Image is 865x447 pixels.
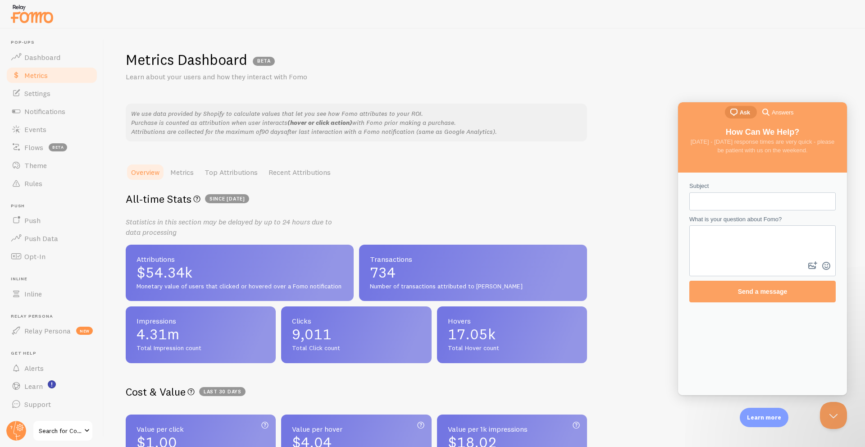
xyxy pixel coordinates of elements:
[5,174,98,192] a: Rules
[24,179,42,188] span: Rules
[24,53,60,62] span: Dashboard
[370,265,576,280] span: 734
[137,283,343,291] span: Monetary value of users that clicked or hovered over a Fomo notification
[126,163,165,181] a: Overview
[24,252,46,261] span: Opt-In
[24,400,51,409] span: Support
[48,380,56,388] svg: <p>Watch New Feature Tutorials!</p>
[5,395,98,413] a: Support
[5,285,98,303] a: Inline
[126,72,342,82] p: Learn about your users and how they interact with Fomo
[137,425,265,433] span: Value per click
[5,211,98,229] a: Push
[49,143,67,151] span: beta
[24,89,50,98] span: Settings
[253,57,275,66] span: BETA
[5,156,98,174] a: Theme
[370,283,576,291] span: Number of transactions attributed to [PERSON_NAME]
[131,109,582,136] p: We use data provided by Shopify to calculate values that let you see how Fomo attributes to your ...
[9,2,55,25] img: fomo-relay-logo-orange.svg
[24,107,65,116] span: Notifications
[199,387,246,396] span: Last 30 days
[39,425,82,436] span: Search for Common Ground
[11,351,98,356] span: Get Help
[32,420,93,442] a: Search for Common Ground
[24,364,44,373] span: Alerts
[5,84,98,102] a: Settings
[5,48,98,66] a: Dashboard
[261,128,284,136] em: 90 days
[11,40,98,46] span: Pop-ups
[24,71,48,80] span: Metrics
[137,327,265,342] span: 4.31m
[287,119,352,127] b: (hover or click action)
[5,120,98,138] a: Events
[126,217,332,237] i: Statistics in this section may be delayed by up to 24 hours due to data processing
[5,138,98,156] a: Flows beta
[263,163,336,181] a: Recent Attributions
[448,327,576,342] span: 17.05k
[126,50,247,69] h1: Metrics Dashboard
[24,125,46,134] span: Events
[137,265,343,280] span: $54.34k
[11,203,98,209] span: Push
[24,161,47,170] span: Theme
[24,326,71,335] span: Relay Persona
[292,344,420,352] span: Total Click count
[199,163,263,181] a: Top Attributions
[5,359,98,377] a: Alerts
[205,194,249,203] span: since [DATE]
[5,66,98,84] a: Metrics
[678,102,847,395] iframe: Help Scout Beacon - Live Chat, Contact Form, and Knowledge Base
[292,327,420,342] span: 9,011
[24,382,43,391] span: Learn
[820,402,847,429] iframe: Help Scout Beacon - Close
[24,234,58,243] span: Push Data
[126,192,587,206] h2: All-time Stats
[137,317,265,324] span: Impressions
[24,143,43,152] span: Flows
[24,216,41,225] span: Push
[24,289,42,298] span: Inline
[11,314,98,319] span: Relay Persona
[137,255,343,263] span: Attributions
[740,408,788,427] div: Learn more
[292,317,420,324] span: Clicks
[165,163,199,181] a: Metrics
[11,276,98,282] span: Inline
[76,327,93,335] span: new
[448,344,576,352] span: Total Hover count
[5,102,98,120] a: Notifications
[292,425,420,433] span: Value per hover
[370,255,576,263] span: Transactions
[137,344,265,352] span: Total Impression count
[448,425,576,433] span: Value per 1k impressions
[448,317,576,324] span: Hovers
[5,322,98,340] a: Relay Persona new
[126,385,587,399] h2: Cost & Value
[5,377,98,395] a: Learn
[5,229,98,247] a: Push Data
[747,413,781,422] p: Learn more
[5,247,98,265] a: Opt-In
